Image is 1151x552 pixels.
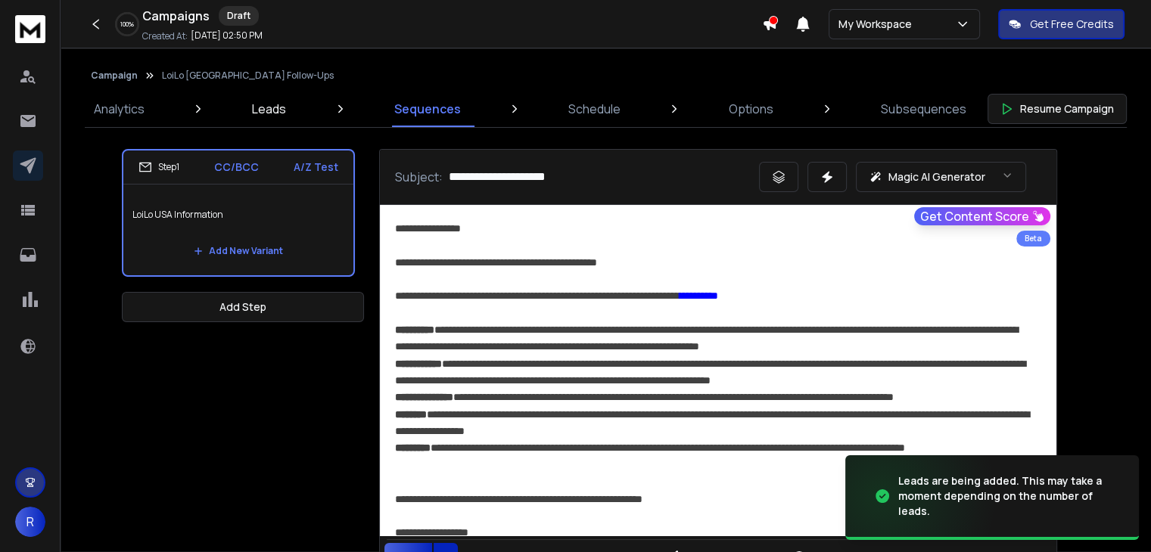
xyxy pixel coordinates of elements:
a: Leads [243,91,295,127]
p: Options [729,100,773,118]
button: Add Step [122,292,364,322]
button: Add New Variant [182,236,295,266]
p: LoiLo USA Information [132,194,344,236]
p: Created At: [142,30,188,42]
p: [DATE] 02:50 PM [191,29,263,42]
p: Magic AI Generator [888,169,985,185]
h1: Campaigns [142,7,210,25]
button: Campaign [91,70,138,82]
div: Draft [219,6,259,26]
p: A/Z Test [294,160,338,175]
button: Get Content Score [914,207,1050,225]
p: Analytics [94,100,145,118]
p: Subject: [395,168,443,186]
p: 100 % [120,20,134,29]
a: Subsequences [872,91,975,127]
p: My Workspace [838,17,918,32]
li: Step1CC/BCCA/Z TestLoiLo USA InformationAdd New Variant [122,149,355,277]
div: Step 1 [138,160,179,174]
p: Leads [252,100,286,118]
button: Resume Campaign [988,94,1127,124]
button: R [15,507,45,537]
p: Sequences [394,100,461,118]
p: CC/BCC [214,160,259,175]
button: Get Free Credits [998,9,1125,39]
button: Magic AI Generator [856,162,1026,192]
p: Get Free Credits [1030,17,1114,32]
p: LoiLo [GEOGRAPHIC_DATA] Follow-Ups [162,70,334,82]
div: Leads are being added. This may take a moment depending on the number of leads. [898,473,1121,519]
p: Schedule [568,100,621,118]
p: Subsequences [881,100,966,118]
img: image [845,451,997,541]
a: Options [720,91,782,127]
img: logo [15,15,45,43]
a: Analytics [85,91,154,127]
a: Schedule [559,91,630,127]
div: Beta [1016,231,1050,247]
a: Sequences [385,91,470,127]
